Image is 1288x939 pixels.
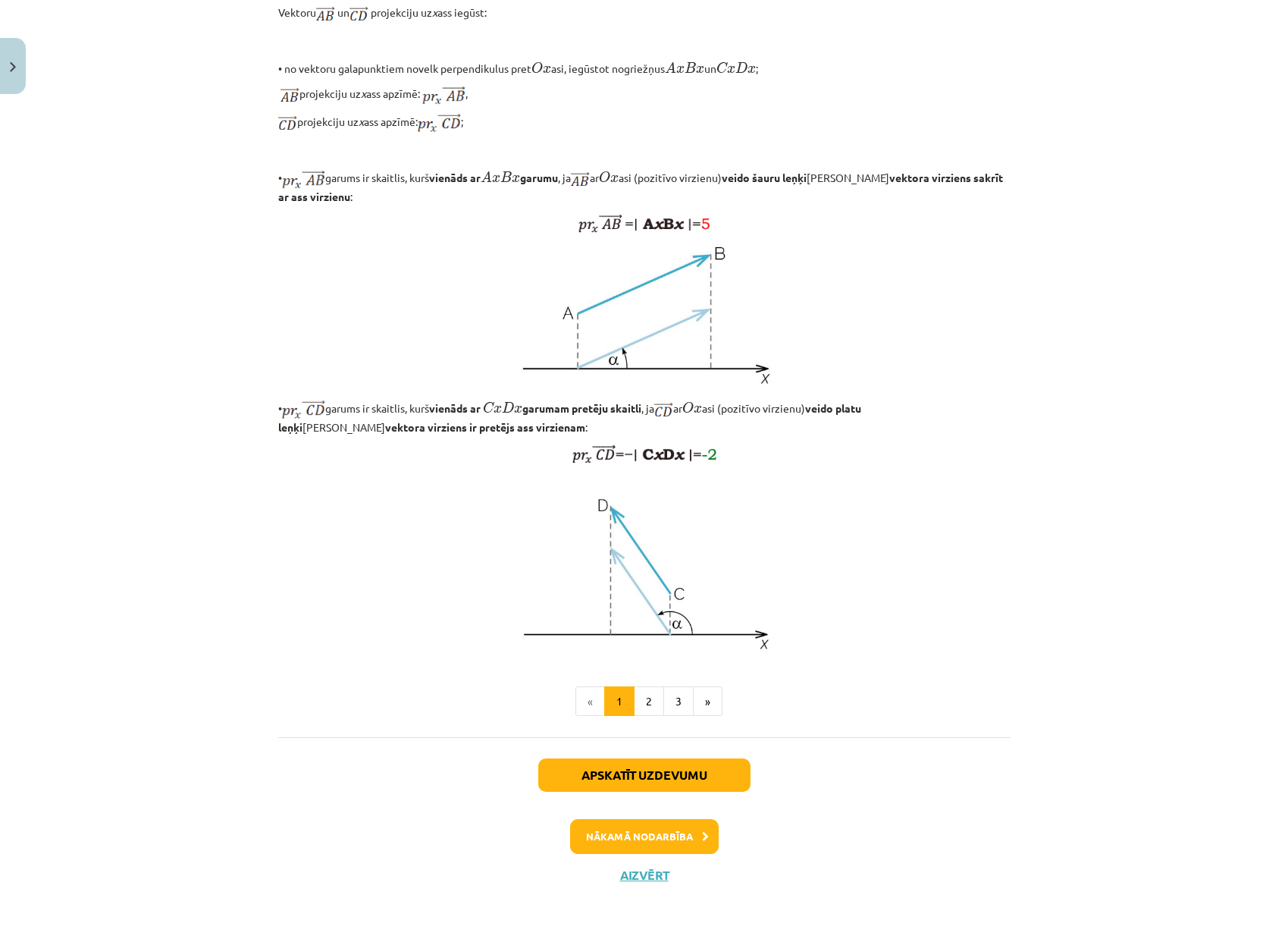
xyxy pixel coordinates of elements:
[716,62,728,74] span: C
[278,171,1003,203] b: vektora virziens sakrīt ar ass virzienu
[604,686,635,717] button: 1
[502,402,514,413] span: D
[616,868,673,883] button: Aizvērt
[429,171,558,184] b: vienāds ar garumu
[481,171,492,182] span: A
[361,86,366,100] i: x
[481,401,642,415] b: garumam pretēju skaitli
[735,62,747,73] span: D
[663,686,694,717] button: 3
[696,66,704,74] span: x
[538,758,751,792] button: Apskatīt uzdevumu
[676,66,685,74] span: x
[665,61,676,73] span: A
[483,402,494,413] span: C
[278,397,1011,435] p: • garums ir skaitlis, kurš , ja ar asi (pozitīvo virzienu) [PERSON_NAME] :
[278,114,1011,133] p: projekciju uz ass apzīmē: ;
[514,406,522,413] span: x
[727,66,735,74] span: x
[531,62,543,74] span: O
[500,171,512,182] span: B
[570,819,719,854] button: Nākamā nodarbība
[747,66,756,74] span: x
[599,171,610,183] span: O
[278,686,1011,717] nav: Page navigation example
[492,175,500,183] span: x
[432,5,437,19] i: x
[278,58,1011,77] p: • no vektoru galapunktiem novelk perpendikulus pret asi, iegūstot nogriežņus un ;
[682,402,694,413] span: O
[494,406,502,413] span: x
[278,401,862,434] b: veido platu leņķi
[278,5,1011,24] p: Vektoru un projekciju uz ass iegūst:
[278,167,1011,205] p: • garums ir skaitlis, kurš , ja ar asi (pozitīvo virzienu) [PERSON_NAME] :
[385,420,585,434] b: vektora virziens ir pretējs ass virzienam
[610,175,619,183] span: x
[359,115,364,128] i: x
[634,686,664,717] button: 2
[10,62,16,72] img: icon-close-lesson-0947bae3869378f0d4975bcd49f059093ad1ed9edebbc8119c70593378902aed.svg
[512,175,520,183] span: x
[693,686,722,717] button: »
[429,401,481,415] b: vienāds ar
[685,62,696,73] span: B
[722,171,807,184] b: veido šauru leņķi
[543,66,551,74] span: x
[278,86,1011,105] p: projekciju uz ass apzīmē: ,
[694,406,702,413] span: x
